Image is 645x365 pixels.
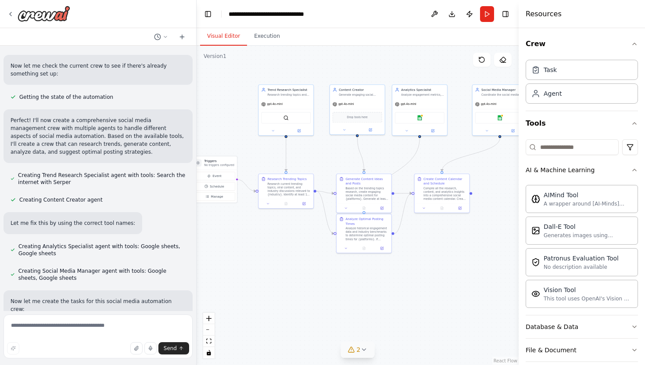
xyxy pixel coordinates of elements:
div: Crew [526,56,638,111]
p: Now let me check the current crew to see if there's already something set up: [11,62,186,78]
div: Content Creator [339,87,382,92]
div: Patronus Evaluation Tool [544,254,619,263]
p: Perfect! I'll now create a comprehensive social media management crew with multiple agents to han... [11,116,186,156]
span: Creating Analytics Specialist agent with tools: Google sheets, Google sheets [18,243,186,257]
span: Event [212,174,221,178]
p: Let me fix this by using the correct tool names: [11,219,135,227]
img: SerperDevTool [283,115,289,120]
g: Edge from ce168256-23ce-4b2e-b89f-a8426ea7eebc to 0dd39cd9-1f72-4d47-b061-166bf46d6bf7 [355,137,366,171]
img: Patronusevaltool [531,258,540,267]
div: Trend Research SpecialistResearch trending topics and industry insights for {industry} to identif... [258,84,314,136]
g: Edge from 2b356c3b-64a9-4866-9292-d33b32d739ed to 0dd39cd9-1f72-4d47-b061-166bf46d6bf7 [316,189,334,195]
button: Manage [193,192,235,201]
button: Open in side panel [287,128,312,134]
button: Open in side panel [296,201,312,206]
button: Open in side panel [500,128,525,134]
span: gpt-4o-mini [481,102,496,106]
button: Upload files [130,342,143,354]
div: Social Media ManagerCoordinate the social media publishing schedule, manage content calendars, an... [472,84,528,136]
div: Research Trending TopicsResearch current trending topics, viral content, and industry discussions... [258,173,314,209]
button: AI & Machine Learning [526,159,638,181]
div: Dall-E Tool [544,222,632,231]
button: No output available [433,206,451,211]
div: Create Content Calendar and Schedule [423,177,466,185]
button: Start a new chat [175,32,189,42]
button: Hide right sidebar [499,8,512,20]
g: Edge from triggers to 2b356c3b-64a9-4866-9292-d33b32d739ed [236,177,256,193]
span: Creating Social Media Manager agent with tools: Google sheets, Google sheets [18,267,186,282]
div: Create Content Calendar and ScheduleCompile all the research, content, and analytics insights int... [414,173,470,213]
div: Analyze Optimal Posting TimesAnalyze historical engagement data and industry benchmarks to determ... [336,214,392,253]
div: TriggersNo triggers configuredEventScheduleManage [191,156,237,203]
span: Manage [211,194,223,199]
div: Generates images using OpenAI's Dall-E model. [544,232,632,239]
div: Generate engaging social media content ideas and actual posts tailored for {target_audience} acro... [339,93,382,96]
div: AIMind Tool [544,191,632,199]
span: Creating Trend Research Specialist agent with tools: Search the internet with Serper [18,172,186,186]
div: Analyze Optimal Posting Times [345,217,388,226]
g: Edge from c83236ae-41ef-4be5-babe-f1b8f9396443 to 2d5ec131-4ae4-4fad-b78f-c39e0a2dfff0 [362,138,422,211]
button: Open in side panel [452,206,468,211]
div: Database & Data [526,322,578,331]
img: Google sheets [417,115,422,120]
div: Analyze historical engagement data and industry benchmarks to determine optimal posting times for... [345,227,388,241]
span: 2 [357,345,361,354]
div: AI & Machine Learning [526,181,638,315]
div: Research trending topics and industry insights for {industry} to identify viral content opportuni... [268,93,311,96]
div: Agent [544,89,562,98]
p: No triggers configured [204,163,234,167]
div: Based on the trending topics research, create engaging social media content for {platforms}. Gene... [345,187,388,201]
div: Social Media Manager [481,87,524,92]
button: 2 [341,342,375,358]
div: Research Trending Topics [268,177,307,181]
button: Click to speak your automation idea [144,342,157,354]
button: Open in side panel [374,246,390,251]
button: fit view [203,336,215,347]
g: Edge from 163a7186-c184-4512-b8ee-4e5045172f4b to bed67f2a-0a82-43bf-8559-74071ec8eb5c [440,138,502,171]
div: Trend Research Specialist [268,87,311,92]
div: Analytics SpecialistAnalyze engagement metrics, optimal posting times, and content performance pa... [392,84,448,136]
p: Now let me create the tasks for this social media automation crew: [11,297,186,313]
button: Schedule [193,182,235,191]
div: File & Document [526,346,577,354]
button: Improve this prompt [7,342,19,354]
div: No description available [544,264,619,271]
h3: Triggers [204,159,234,163]
button: Open in side panel [420,128,445,134]
nav: breadcrumb [229,10,327,18]
img: Google sheets [497,115,502,120]
h4: Resources [526,9,562,19]
button: No output available [276,201,295,206]
div: Generate Content Ideas and PostsBased on the trending topics research, create engaging social med... [336,173,392,213]
button: No output available [355,206,373,211]
g: Edge from 2bcd9ee8-92b1-4fba-a556-420e9728be01 to 2b356c3b-64a9-4866-9292-d33b32d739ed [284,138,288,171]
span: Schedule [210,184,224,188]
button: Send [158,342,189,354]
button: Visual Editor [200,27,247,46]
div: Content CreatorGenerate engaging social media content ideas and actual posts tailored for {target... [330,84,385,135]
button: Open in side panel [358,127,383,133]
a: React Flow attribution [494,358,517,363]
span: Creating Content Creator agent [19,196,103,203]
div: Version 1 [204,53,226,60]
button: File & Document [526,339,638,361]
div: Coordinate the social media publishing schedule, manage content calendars, and oversee the execut... [481,93,524,96]
g: Edge from 0dd39cd9-1f72-4d47-b061-166bf46d6bf7 to bed67f2a-0a82-43bf-8559-74071ec8eb5c [394,191,412,195]
button: zoom in [203,313,215,324]
button: Database & Data [526,315,638,338]
span: Drop tools here [347,115,368,119]
span: gpt-4o-mini [267,102,283,106]
button: Event [193,172,235,180]
div: React Flow controls [203,313,215,358]
button: toggle interactivity [203,347,215,358]
g: Edge from 2b356c3b-64a9-4866-9292-d33b32d739ed to 2d5ec131-4ae4-4fad-b78f-c39e0a2dfff0 [316,189,334,236]
img: Dalletool [531,226,540,235]
span: Getting the state of the automation [19,94,113,101]
div: AI & Machine Learning [526,166,595,174]
div: Task [544,65,557,74]
span: Send [164,345,177,352]
div: Analyze engagement metrics, optimal posting times, and content performance patterns for {platform... [401,93,444,96]
div: This tool uses OpenAI's Vision API to describe the contents of an image. [544,295,632,302]
div: Compile all the research, content, and analytics insights into a comprehensive social media conte... [423,187,466,201]
button: Hide left sidebar [202,8,214,20]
